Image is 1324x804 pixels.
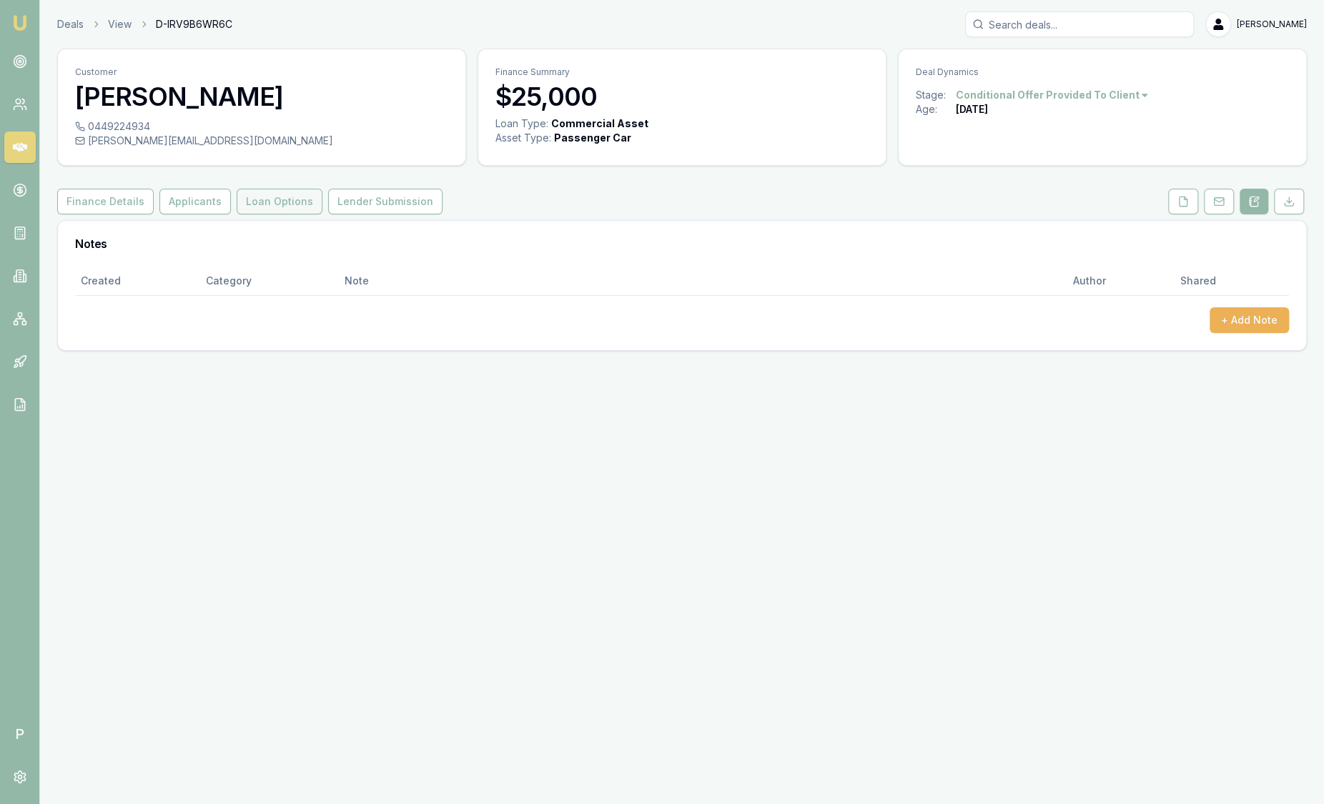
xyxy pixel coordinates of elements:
a: Loan Options [234,189,325,214]
p: Customer [75,66,448,78]
span: P [4,718,36,750]
button: Applicants [159,189,231,214]
div: 0449224934 [75,119,448,134]
p: Finance Summary [495,66,869,78]
a: View [108,17,132,31]
h3: Notes [75,238,1289,249]
th: Created [75,267,200,295]
th: Shared [1175,267,1289,295]
h3: [PERSON_NAME] [75,82,448,111]
button: Finance Details [57,189,154,214]
th: Category [200,267,339,295]
th: Note [339,267,1067,295]
button: + Add Note [1210,307,1289,333]
th: Author [1067,267,1174,295]
button: Conditional Offer Provided To Client [956,88,1150,102]
img: emu-icon-u.png [11,14,29,31]
span: D-IRV9B6WR6C [156,17,232,31]
span: [PERSON_NAME] [1237,19,1307,30]
div: Loan Type: [495,116,548,131]
div: Asset Type : [495,131,551,145]
a: Applicants [157,189,234,214]
div: Passenger Car [554,131,631,145]
button: Loan Options [237,189,322,214]
div: Commercial Asset [551,116,648,131]
p: Deal Dynamics [916,66,1289,78]
div: Age: [916,102,956,116]
h3: $25,000 [495,82,869,111]
button: Lender Submission [328,189,443,214]
a: Deals [57,17,84,31]
a: Finance Details [57,189,157,214]
div: [PERSON_NAME][EMAIL_ADDRESS][DOMAIN_NAME] [75,134,448,148]
nav: breadcrumb [57,17,232,31]
div: [DATE] [956,102,988,116]
input: Search deals [965,11,1194,37]
div: Stage: [916,88,956,102]
a: Lender Submission [325,189,445,214]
